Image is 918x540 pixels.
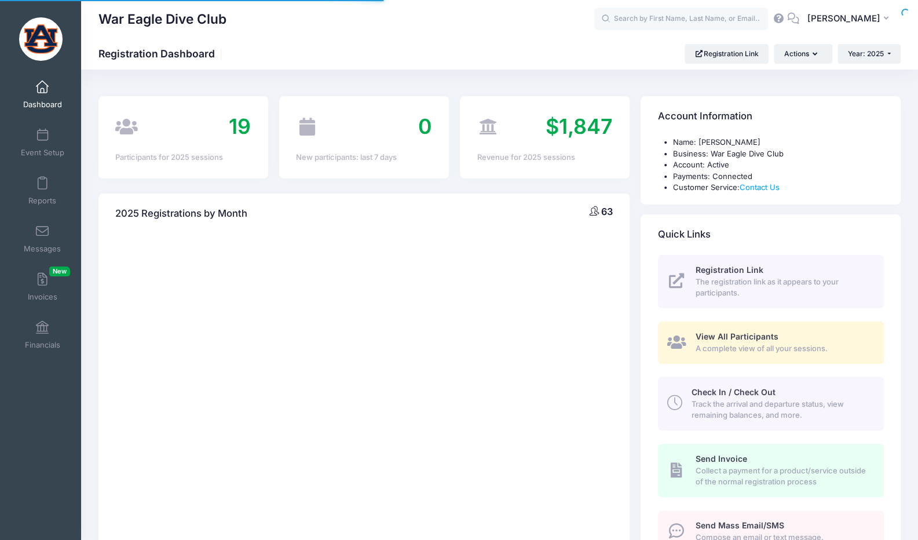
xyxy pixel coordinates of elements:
[594,8,768,31] input: Search by First Name, Last Name, or Email...
[15,170,70,211] a: Reports
[692,387,776,397] span: Check In / Check Out
[673,171,884,183] li: Payments: Connected
[837,44,901,64] button: Year: 2025
[15,267,70,307] a: InvoicesNew
[799,6,901,32] button: [PERSON_NAME]
[673,159,884,171] li: Account: Active
[546,114,613,139] span: $1,847
[740,183,780,192] a: Contact Us
[28,196,56,206] span: Reports
[98,6,226,32] h1: War Eagle Dive Club
[296,152,431,163] div: New participants: last 7 days
[229,114,251,139] span: 19
[673,148,884,160] li: Business: War Eagle Dive Club
[19,17,63,61] img: War Eagle Dive Club
[98,48,225,60] h1: Registration Dashboard
[658,322,884,364] a: View All Participants A complete view of all your sessions.
[658,377,884,430] a: Check In / Check Out Track the arrival and departure status, view remaining balances, and more.
[673,137,884,148] li: Name: [PERSON_NAME]
[658,100,752,133] h4: Account Information
[418,114,431,139] span: 0
[25,340,60,350] span: Financials
[115,152,251,163] div: Participants for 2025 sessions
[696,276,871,299] span: The registration link as it appears to your participants.
[848,49,884,58] span: Year: 2025
[696,331,778,341] span: View All Participants
[23,100,62,110] span: Dashboard
[21,148,64,158] span: Event Setup
[15,74,70,115] a: Dashboard
[696,465,871,488] span: Collect a payment for a product/service outside of the normal registration process
[15,122,70,163] a: Event Setup
[49,267,70,276] span: New
[774,44,832,64] button: Actions
[696,520,784,530] span: Send Mass Email/SMS
[15,218,70,259] a: Messages
[658,218,711,251] h4: Quick Links
[658,444,884,497] a: Send Invoice Collect a payment for a product/service outside of the normal registration process
[696,454,747,464] span: Send Invoice
[658,255,884,308] a: Registration Link The registration link as it appears to your participants.
[477,152,612,163] div: Revenue for 2025 sessions
[807,12,880,25] span: [PERSON_NAME]
[15,315,70,355] a: Financials
[601,206,613,217] span: 63
[696,343,871,355] span: A complete view of all your sessions.
[115,197,247,230] h4: 2025 Registrations by Month
[24,244,61,254] span: Messages
[696,265,763,275] span: Registration Link
[692,399,871,421] span: Track the arrival and departure status, view remaining balances, and more.
[673,182,884,194] li: Customer Service:
[685,44,769,64] a: Registration Link
[28,292,57,302] span: Invoices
